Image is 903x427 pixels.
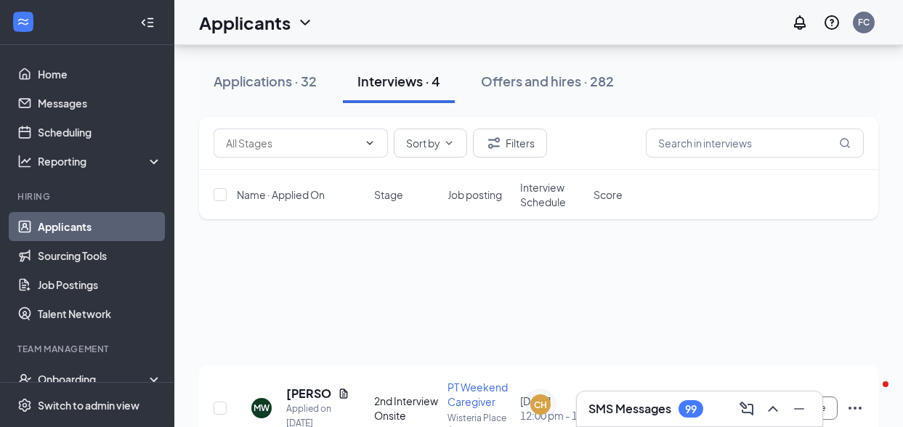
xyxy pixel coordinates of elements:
svg: Notifications [791,14,809,31]
div: Onboarding [38,372,150,386]
input: All Stages [226,135,358,151]
a: Home [38,60,162,89]
h5: [PERSON_NAME] [286,386,332,402]
span: Name · Applied On [237,187,325,202]
svg: Collapse [140,15,155,30]
div: Switch to admin view [38,398,139,412]
button: ChevronUp [761,397,785,420]
a: Messages [38,89,162,118]
svg: Settings [17,398,32,412]
div: Offers and hires · 282 [481,72,614,90]
button: Filter Filters [473,129,547,158]
button: ComposeMessage [735,397,758,420]
a: Talent Network [38,299,162,328]
svg: ChevronDown [364,137,376,149]
div: Hiring [17,190,159,203]
svg: ChevronUp [764,400,782,418]
svg: QuestionInfo [823,14,841,31]
button: Minimize [787,397,811,420]
svg: ChevronDown [296,14,314,31]
div: MW [254,402,270,414]
div: Applications · 32 [214,72,317,90]
div: CH [534,399,547,411]
div: Team Management [17,343,159,355]
span: Stage [374,187,403,202]
button: Sort byChevronDown [394,129,467,158]
svg: Filter [485,134,503,152]
svg: Minimize [790,400,808,418]
div: Interviews · 4 [357,72,440,90]
h3: SMS Messages [588,401,671,417]
div: 2nd Interview Onsite [374,394,439,423]
span: Score [594,187,623,202]
svg: MagnifyingGlass [839,137,851,149]
svg: UserCheck [17,372,32,386]
span: PT Weekend Caregiver [448,381,508,408]
a: Sourcing Tools [38,241,162,270]
a: Scheduling [38,118,162,147]
span: Job posting [448,187,502,202]
span: Sort by [406,138,440,148]
svg: Ellipses [846,399,864,417]
a: Applicants [38,212,162,241]
svg: Document [338,388,349,399]
div: FC [858,16,870,28]
iframe: Intercom live chat [854,378,888,412]
svg: ComposeMessage [738,400,756,418]
svg: ChevronDown [443,137,455,149]
svg: WorkstreamLogo [16,15,31,29]
h1: Applicants [199,10,291,35]
input: Search in interviews [646,129,864,158]
div: 99 [685,403,697,415]
svg: Analysis [17,154,32,168]
a: Job Postings [38,270,162,299]
span: Interview Schedule [520,180,585,209]
div: Reporting [38,154,163,168]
